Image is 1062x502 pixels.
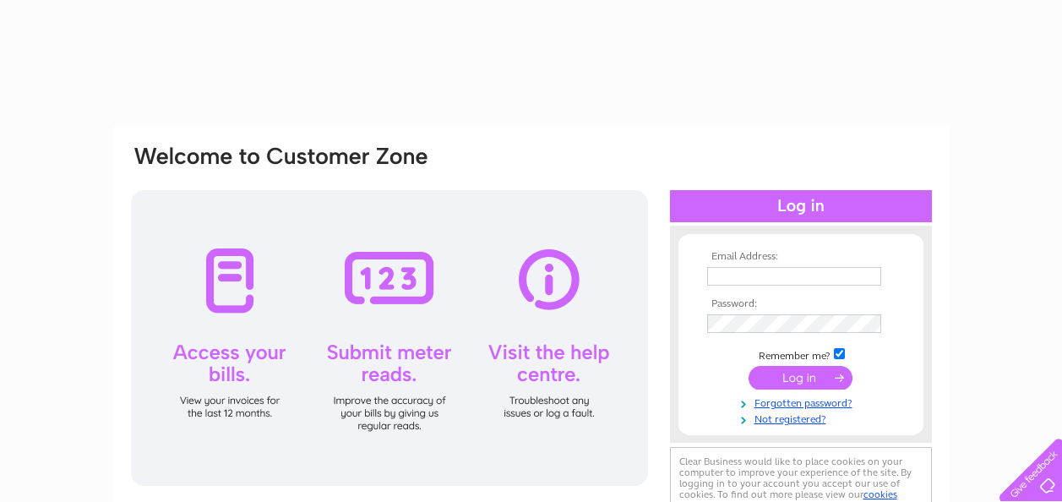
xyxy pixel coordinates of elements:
[707,394,899,410] a: Forgotten password?
[749,366,852,390] input: Submit
[703,251,899,263] th: Email Address:
[703,298,899,310] th: Password:
[703,346,899,363] td: Remember me?
[707,410,899,426] a: Not registered?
